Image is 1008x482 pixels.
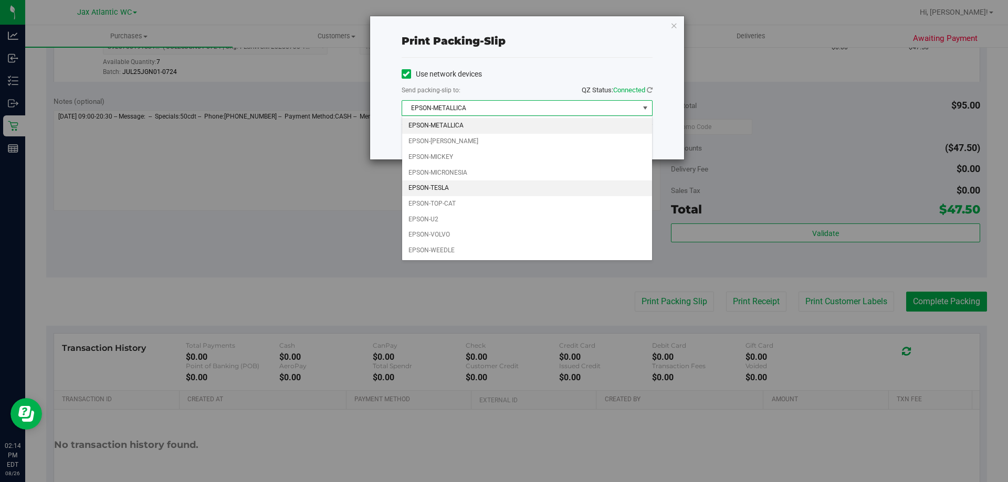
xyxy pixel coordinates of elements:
[402,227,652,243] li: EPSON-VOLVO
[402,85,460,95] label: Send packing-slip to:
[402,118,652,134] li: EPSON-METALLICA
[402,69,482,80] label: Use network devices
[402,212,652,228] li: EPSON-U2
[10,398,42,430] iframe: Resource center
[402,101,639,115] span: EPSON-METALLICA
[402,196,652,212] li: EPSON-TOP-CAT
[402,35,506,47] span: Print packing-slip
[402,180,652,196] li: EPSON-TESLA
[402,149,652,165] li: EPSON-MICKEY
[638,101,652,115] span: select
[613,86,645,94] span: Connected
[402,134,652,149] li: EPSON-[PERSON_NAME]
[402,165,652,181] li: EPSON-MICRONESIA
[402,243,652,259] li: EPSON-WEEDLE
[582,86,653,94] span: QZ Status:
